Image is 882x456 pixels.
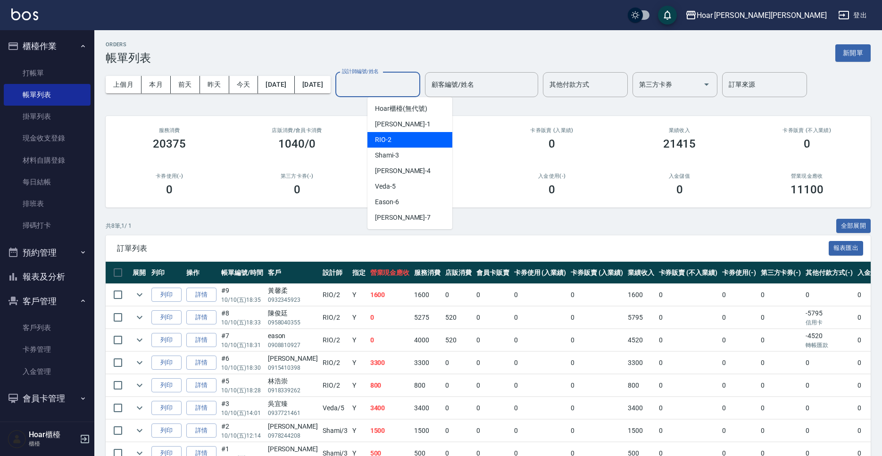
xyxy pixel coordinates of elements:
[758,352,804,374] td: 0
[268,422,318,431] div: [PERSON_NAME]
[268,296,318,304] p: 0932345923
[657,262,720,284] th: 卡券販賣 (不入業績)
[803,307,855,329] td: -5795
[758,374,804,397] td: 0
[268,331,318,341] div: eason
[803,397,855,419] td: 0
[663,137,696,150] h3: 21415
[758,307,804,329] td: 0
[268,286,318,296] div: 黃馨柔
[4,149,91,171] a: 材料自購登錄
[219,352,266,374] td: #6
[549,137,555,150] h3: 0
[412,262,443,284] th: 服務消費
[412,420,443,442] td: 1500
[375,104,427,114] span: Hoar櫃檯 (無代號)
[186,288,216,302] a: 詳情
[133,310,147,324] button: expand row
[106,222,132,230] p: 共 8 筆, 1 / 1
[803,329,855,351] td: -4520
[568,397,625,419] td: 0
[268,409,318,417] p: 0937721461
[625,284,657,306] td: 1600
[4,127,91,149] a: 現金收支登錄
[221,364,263,372] p: 10/10 (五) 18:30
[568,374,625,397] td: 0
[151,310,182,325] button: 列印
[268,308,318,318] div: 陳俊廷
[474,262,512,284] th: 會員卡販賣
[166,183,173,196] h3: 0
[368,352,412,374] td: 3300
[720,352,758,374] td: 0
[219,262,266,284] th: 帳單編號/時間
[320,374,350,397] td: RIO /2
[443,374,474,397] td: 0
[221,409,263,417] p: 10/10 (五) 14:01
[320,352,350,374] td: RIO /2
[625,397,657,419] td: 3400
[720,329,758,351] td: 0
[512,352,569,374] td: 0
[295,76,331,93] button: [DATE]
[4,339,91,360] a: 卡券管理
[512,284,569,306] td: 0
[294,183,300,196] h3: 0
[151,356,182,370] button: 列印
[834,7,871,24] button: 登出
[412,352,443,374] td: 3300
[758,420,804,442] td: 0
[219,329,266,351] td: #7
[375,197,399,207] span: Eason -6
[278,137,316,150] h3: 1040/0
[350,352,368,374] td: Y
[342,68,379,75] label: 設計師編號/姓名
[720,374,758,397] td: 0
[221,318,263,327] p: 10/10 (五) 18:33
[443,262,474,284] th: 店販消費
[657,397,720,419] td: 0
[625,307,657,329] td: 5795
[133,423,147,438] button: expand row
[151,288,182,302] button: 列印
[803,284,855,306] td: 0
[412,397,443,419] td: 3400
[186,356,216,370] a: 詳情
[151,401,182,415] button: 列印
[474,284,512,306] td: 0
[4,240,91,265] button: 預約管理
[512,262,569,284] th: 卡券使用 (入業績)
[151,423,182,438] button: 列印
[474,329,512,351] td: 0
[412,374,443,397] td: 800
[375,166,431,176] span: [PERSON_NAME] -4
[512,397,569,419] td: 0
[549,183,555,196] h3: 0
[474,352,512,374] td: 0
[803,262,855,284] th: 其他付款方式(-)
[443,329,474,351] td: 520
[625,262,657,284] th: 業績收入
[368,374,412,397] td: 800
[755,173,859,179] h2: 營業現金應收
[568,420,625,442] td: 0
[184,262,219,284] th: 操作
[474,307,512,329] td: 0
[412,307,443,329] td: 5275
[474,397,512,419] td: 0
[106,41,151,48] h2: ORDERS
[186,401,216,415] a: 詳情
[320,284,350,306] td: RIO /2
[8,430,26,448] img: Person
[368,307,412,329] td: 0
[657,374,720,397] td: 0
[268,376,318,386] div: 林浩崇
[625,374,657,397] td: 800
[512,307,569,329] td: 0
[625,352,657,374] td: 3300
[268,364,318,372] p: 0915410398
[117,244,829,253] span: 訂單列表
[443,284,474,306] td: 0
[443,397,474,419] td: 0
[657,307,720,329] td: 0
